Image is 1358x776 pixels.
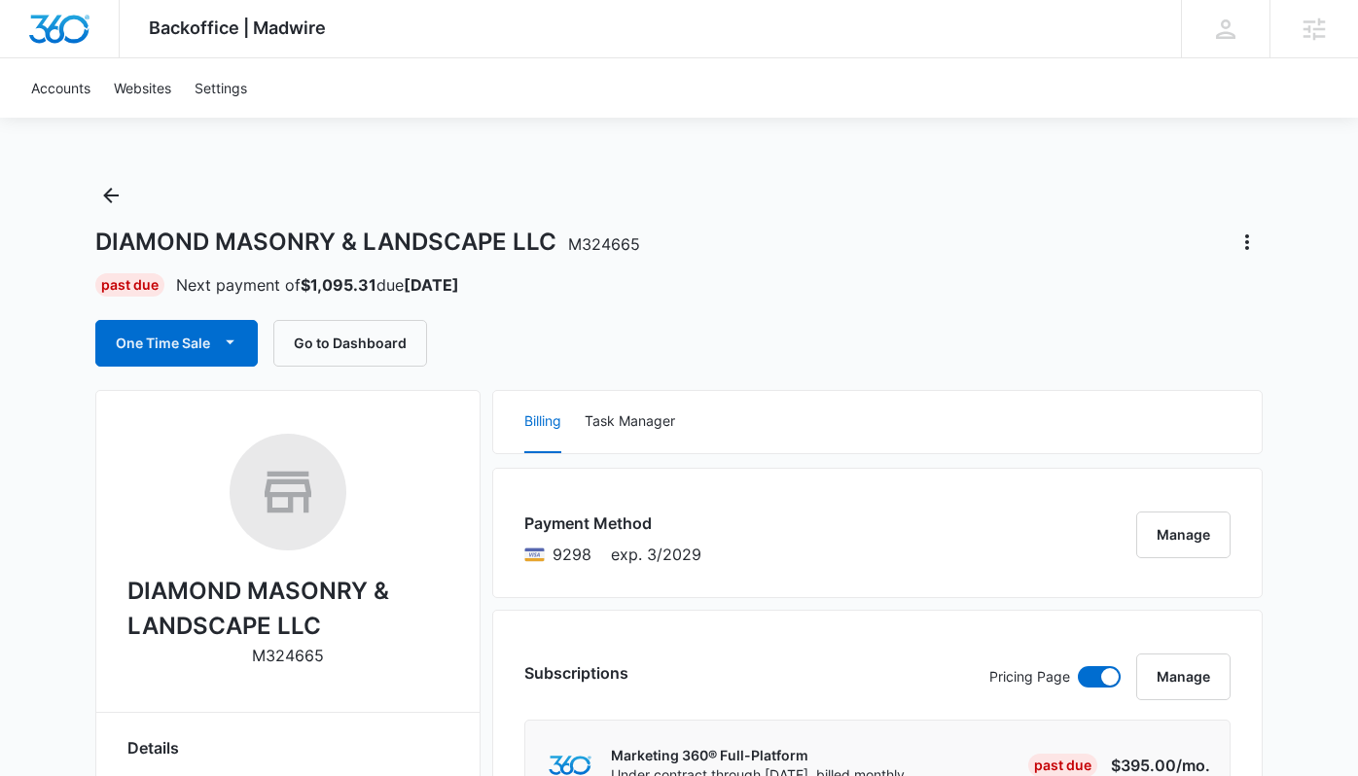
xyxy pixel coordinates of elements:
h1: DIAMOND MASONRY & LANDSCAPE LLC [95,228,640,257]
a: Accounts [19,58,102,118]
img: marketing360Logo [549,756,590,776]
button: Billing [524,391,561,453]
button: One Time Sale [95,320,258,367]
span: /mo. [1176,756,1210,775]
span: Visa ending with [553,543,591,566]
h3: Payment Method [524,511,701,535]
button: Back [95,180,126,211]
strong: $1,095.31 [301,275,376,295]
button: Task Manager [585,391,675,453]
a: Websites [102,58,183,118]
strong: [DATE] [404,275,459,295]
a: Settings [183,58,259,118]
span: M324665 [568,234,640,254]
p: Next payment of due [176,273,459,297]
p: Marketing 360® Full-Platform [611,746,905,765]
span: Details [127,736,179,759]
button: Go to Dashboard [273,320,427,367]
h3: Subscriptions [524,661,628,685]
h2: DIAMOND MASONRY & LANDSCAPE LLC [127,574,448,644]
p: M324665 [252,644,324,667]
span: exp. 3/2029 [611,543,701,566]
p: Pricing Page [989,666,1070,688]
div: Past Due [95,273,164,297]
button: Manage [1136,511,1231,558]
button: Manage [1136,653,1231,700]
span: Backoffice | Madwire [149,18,326,38]
button: Actions [1232,227,1263,258]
